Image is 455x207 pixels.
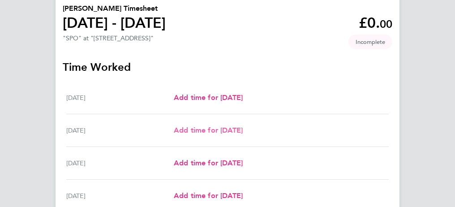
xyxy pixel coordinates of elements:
[66,158,174,168] div: [DATE]
[174,190,243,201] a: Add time for [DATE]
[66,92,174,103] div: [DATE]
[174,92,243,103] a: Add time for [DATE]
[174,191,243,200] span: Add time for [DATE]
[174,125,243,136] a: Add time for [DATE]
[66,190,174,201] div: [DATE]
[63,3,166,14] h2: [PERSON_NAME] Timesheet
[359,14,392,31] app-decimal: £0.
[63,60,392,74] h3: Time Worked
[174,158,243,168] a: Add time for [DATE]
[174,159,243,167] span: Add time for [DATE]
[174,93,243,102] span: Add time for [DATE]
[380,17,392,30] span: 00
[63,14,166,32] h1: [DATE] - [DATE]
[63,34,154,42] div: "SPO" at "[STREET_ADDRESS]"
[348,34,392,49] span: This timesheet is Incomplete.
[66,125,174,136] div: [DATE]
[174,126,243,134] span: Add time for [DATE]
